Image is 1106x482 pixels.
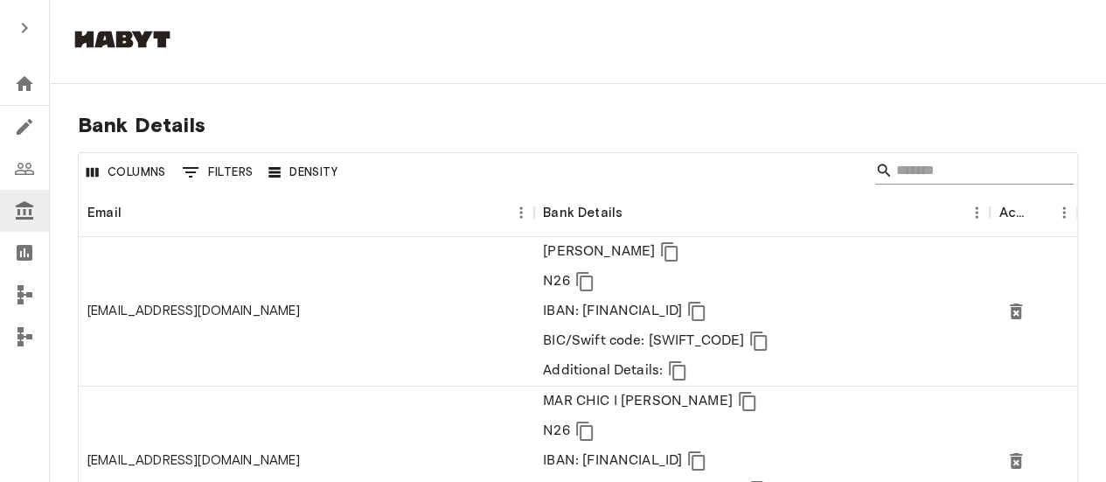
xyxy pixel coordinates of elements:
[1051,199,1077,226] button: Menu
[79,188,534,237] div: Email
[543,271,569,292] p: N26
[543,241,655,262] p: [PERSON_NAME]
[998,188,1026,237] div: Actions
[990,188,1077,237] div: Actions
[122,200,146,225] button: Sort
[623,200,647,225] button: Sort
[543,391,733,412] p: MAR CHIC I [PERSON_NAME]
[87,188,122,237] div: Email
[543,421,569,442] p: N26
[177,158,258,186] button: Show filters
[543,331,744,352] p: BIC/Swift code: [SWIFT_CODE]
[875,157,1074,188] div: Search
[82,159,170,186] button: Select columns
[87,302,301,320] div: 0000againism@gmail.com
[543,301,682,322] p: IBAN: [FINANCIAL_ID]
[963,199,990,226] button: Menu
[70,31,175,48] img: Habyt
[534,188,990,237] div: Bank Details
[543,360,663,381] p: Additional Details:
[543,188,623,237] div: Bank Details
[78,112,1078,138] span: Bank Details
[508,199,534,226] button: Menu
[1026,200,1051,225] button: Sort
[543,451,682,472] p: IBAN: [FINANCIAL_ID]
[87,451,301,470] div: 00chicmar@gmail.com
[264,159,342,186] button: Density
